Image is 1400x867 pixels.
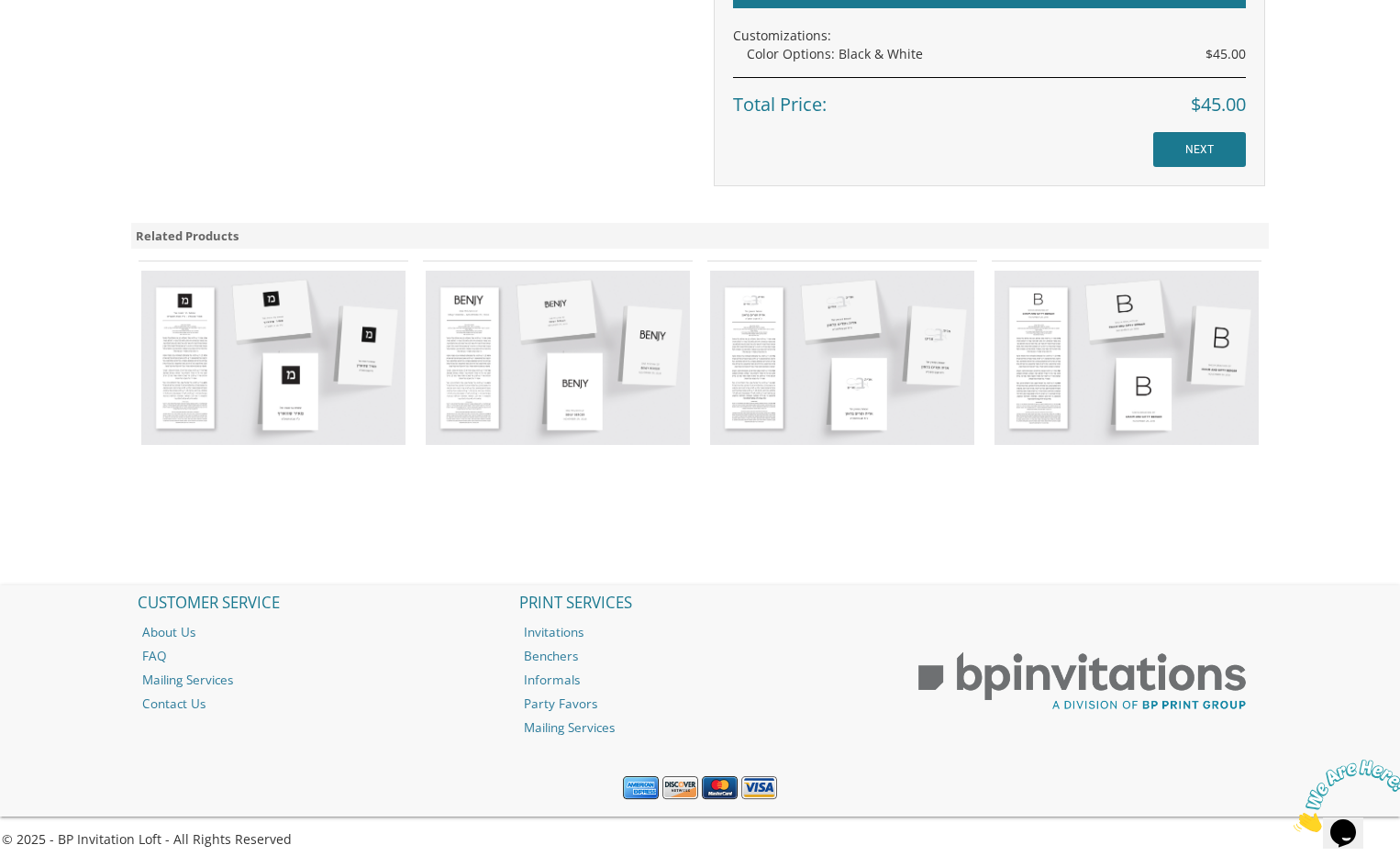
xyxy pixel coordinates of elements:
a: Party Favors [510,692,890,716]
input: NEXT [1153,132,1246,167]
span: $45.00 [1206,45,1246,63]
img: Cardstock Bencher Style 12 [994,271,1259,444]
img: MasterCard [702,776,738,800]
a: Mailing Services [510,716,890,739]
img: Cardstock Bencher Style 11 [710,271,974,444]
span: $45.00 [1191,92,1246,118]
div: Color Options: Black & White [747,45,1246,63]
div: Total Price: [733,77,1246,118]
a: Informals [510,668,890,692]
a: About Us [128,620,508,644]
img: American Express [623,776,659,800]
h2: CUSTOMER SERVICE [128,585,508,620]
a: FAQ [128,644,508,668]
a: Contact Us [128,692,508,716]
h2: PRINT SERVICES [510,585,890,620]
img: Cardstock Bencher Style 5 [426,271,690,444]
a: Mailing Services [128,668,508,692]
img: Cardstock Bencher Style 4 [141,271,406,444]
img: Chat attention grabber [7,7,121,80]
a: Benchers [510,644,890,668]
img: Discover [662,776,698,800]
a: Invitations [510,620,890,644]
img: BP Print Group [893,636,1272,728]
div: Related Products [131,223,1269,250]
div: Customizations: [733,27,1246,45]
img: Visa [741,776,777,800]
iframe: chat widget [1286,752,1400,839]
